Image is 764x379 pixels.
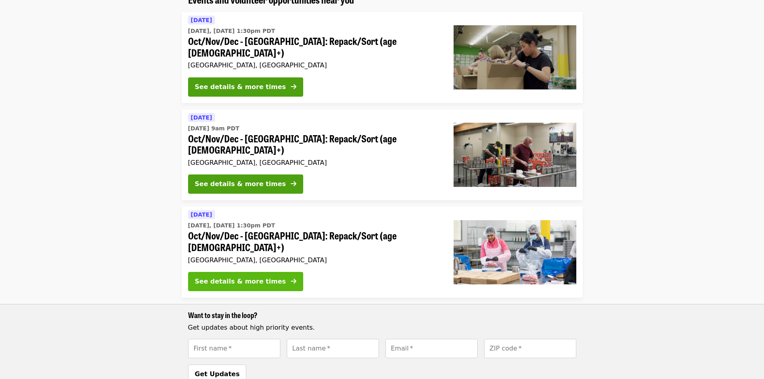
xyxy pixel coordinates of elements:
a: See details for "Oct/Nov/Dec - Beaverton: Repack/Sort (age 10+)" [182,207,583,298]
div: [GEOGRAPHIC_DATA], [GEOGRAPHIC_DATA] [188,256,441,264]
i: arrow-right icon [291,180,296,188]
button: See details & more times [188,174,303,194]
div: See details & more times [195,82,286,92]
div: [GEOGRAPHIC_DATA], [GEOGRAPHIC_DATA] [188,61,441,69]
span: Oct/Nov/Dec - [GEOGRAPHIC_DATA]: Repack/Sort (age [DEMOGRAPHIC_DATA]+) [188,230,441,253]
span: Oct/Nov/Dec - [GEOGRAPHIC_DATA]: Repack/Sort (age [DEMOGRAPHIC_DATA]+) [188,133,441,156]
span: Oct/Nov/Dec - [GEOGRAPHIC_DATA]: Repack/Sort (age [DEMOGRAPHIC_DATA]+) [188,35,441,59]
i: arrow-right icon [291,83,296,91]
img: Oct/Nov/Dec - Portland: Repack/Sort (age 16+) organized by Oregon Food Bank [454,123,576,187]
div: See details & more times [195,179,286,189]
input: [object Object] [188,339,280,358]
div: See details & more times [195,277,286,286]
time: [DATE], [DATE] 1:30pm PDT [188,27,275,35]
input: [object Object] [287,339,379,358]
i: arrow-right icon [291,278,296,285]
button: See details & more times [188,77,303,97]
time: [DATE] 9am PDT [188,124,239,133]
img: Oct/Nov/Dec - Portland: Repack/Sort (age 8+) organized by Oregon Food Bank [454,25,576,89]
span: [DATE] [191,17,212,23]
span: Get updates about high priority events. [188,324,315,331]
img: Oct/Nov/Dec - Beaverton: Repack/Sort (age 10+) organized by Oregon Food Bank [454,220,576,284]
span: Want to stay in the loop? [188,310,257,320]
span: [DATE] [191,114,212,121]
button: See details & more times [188,272,303,291]
time: [DATE], [DATE] 1:30pm PDT [188,221,275,230]
a: See details for "Oct/Nov/Dec - Portland: Repack/Sort (age 8+)" [182,12,583,103]
input: [object Object] [385,339,478,358]
div: [GEOGRAPHIC_DATA], [GEOGRAPHIC_DATA] [188,159,441,166]
span: [DATE] [191,211,212,218]
span: Get Updates [195,370,240,378]
input: [object Object] [484,339,576,358]
a: See details for "Oct/Nov/Dec - Portland: Repack/Sort (age 16+)" [182,109,583,201]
